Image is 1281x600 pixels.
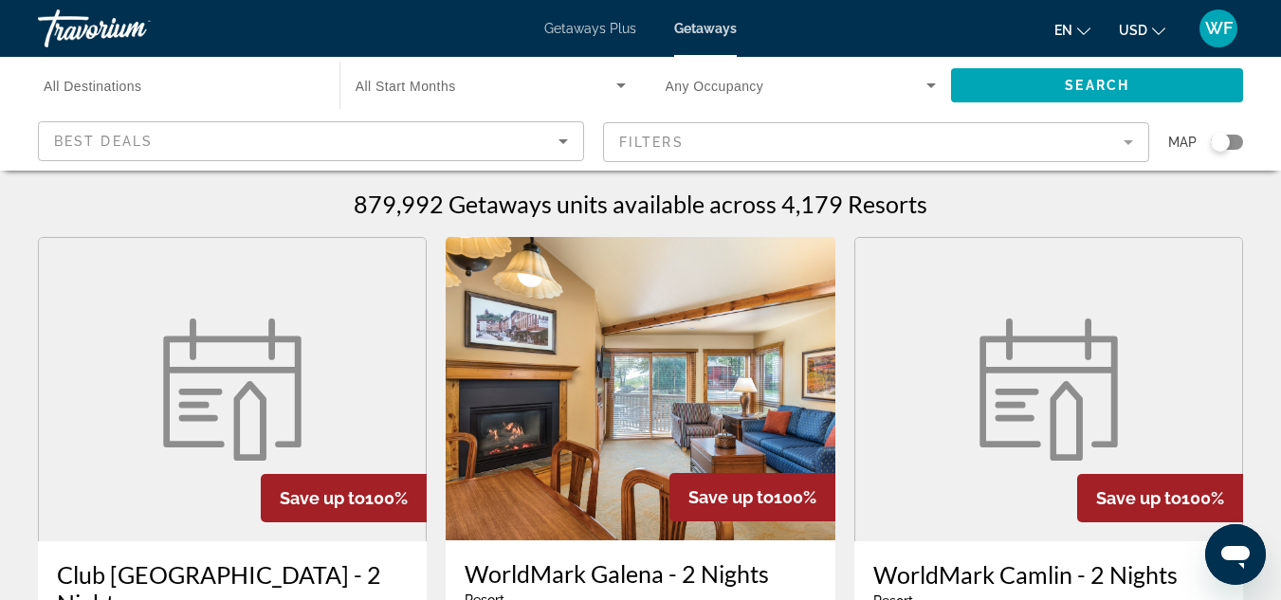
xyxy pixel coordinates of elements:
button: Change language [1054,16,1090,44]
a: WorldMark Camlin - 2 Nights [873,560,1224,589]
div: 100% [261,474,427,522]
button: Filter [603,121,1149,163]
span: en [1054,23,1072,38]
a: Getaways [674,21,737,36]
span: All Destinations [44,79,142,94]
span: Map [1168,129,1197,155]
a: Getaways Plus [544,21,636,36]
button: Search [951,68,1243,102]
img: week.svg [968,318,1129,461]
span: Any Occupancy [666,79,764,94]
span: Save up to [688,487,774,507]
img: 7199I01X.jpg [446,237,834,540]
h1: 879,992 Getaways units available across 4,179 Resorts [354,190,927,218]
span: Save up to [1096,488,1181,508]
div: 100% [1077,474,1243,522]
a: Travorium [38,4,228,53]
iframe: Button to launch messaging window [1205,524,1266,585]
span: Save up to [280,488,365,508]
span: Search [1065,78,1129,93]
div: 100% [669,473,835,521]
img: week.svg [152,318,313,461]
button: User Menu [1194,9,1243,48]
mat-select: Sort by [54,130,568,153]
span: Best Deals [54,134,153,149]
a: WorldMark Galena - 2 Nights [465,559,815,588]
span: USD [1119,23,1147,38]
button: Change currency [1119,16,1165,44]
span: WF [1205,19,1233,38]
span: All Start Months [356,79,456,94]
